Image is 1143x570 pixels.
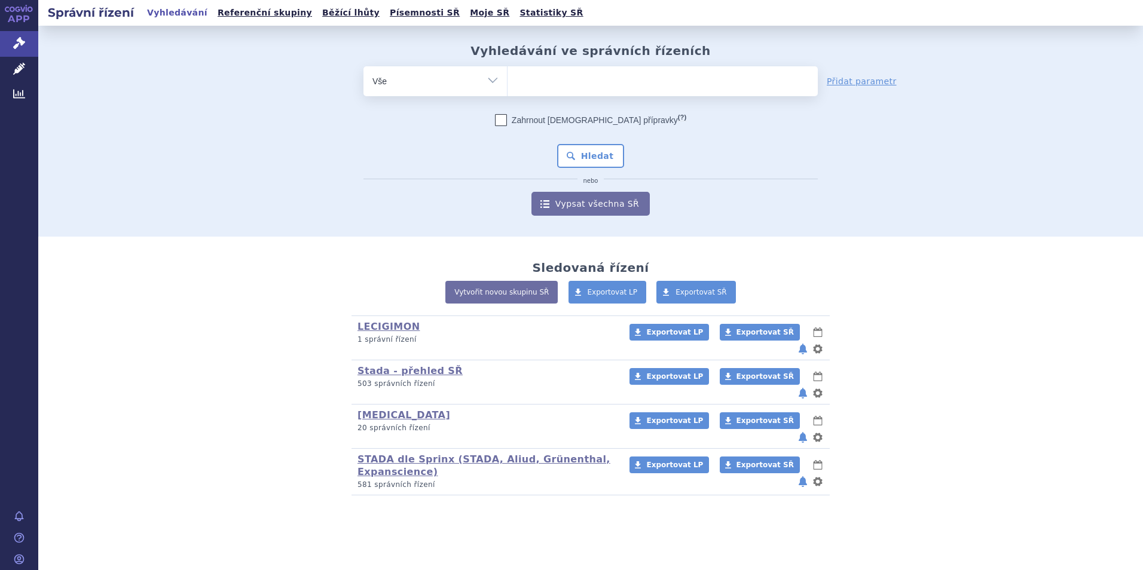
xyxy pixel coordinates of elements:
[569,281,647,304] a: Exportovat LP
[656,281,736,304] a: Exportovat SŘ
[646,372,703,381] span: Exportovat LP
[736,461,794,469] span: Exportovat SŘ
[678,114,686,121] abbr: (?)
[38,4,143,21] h2: Správní řízení
[827,75,897,87] a: Přidat parametr
[736,372,794,381] span: Exportovat SŘ
[812,458,824,472] button: lhůty
[797,474,809,489] button: notifikace
[720,456,800,473] a: Exportovat SŘ
[357,423,614,433] p: 20 správních řízení
[812,369,824,384] button: lhůty
[143,5,211,21] a: Vyhledávání
[797,342,809,356] button: notifikace
[470,44,711,58] h2: Vyhledávání ve správních řízeních
[532,261,649,275] h2: Sledovaná řízení
[736,416,794,425] span: Exportovat SŘ
[577,177,604,185] i: nebo
[736,328,794,336] span: Exportovat SŘ
[629,456,709,473] a: Exportovat LP
[357,365,463,376] a: Stada - přehled SŘ
[516,5,586,21] a: Statistiky SŘ
[588,288,638,296] span: Exportovat LP
[357,321,420,332] a: LECIGIMON
[646,416,703,425] span: Exportovat LP
[357,335,614,345] p: 1 správní řízení
[812,325,824,339] button: lhůty
[214,5,316,21] a: Referenční skupiny
[676,288,727,296] span: Exportovat SŘ
[646,461,703,469] span: Exportovat LP
[812,474,824,489] button: nastavení
[629,412,709,429] a: Exportovat LP
[812,342,824,356] button: nastavení
[646,328,703,336] span: Exportovat LP
[812,430,824,445] button: nastavení
[629,324,709,341] a: Exportovat LP
[386,5,463,21] a: Písemnosti SŘ
[319,5,383,21] a: Běžící lhůty
[797,430,809,445] button: notifikace
[357,379,614,389] p: 503 správních řízení
[357,453,610,477] a: STADA dle Sprinx (STADA, Aliud, Grünenthal, Expanscience)
[629,368,709,385] a: Exportovat LP
[466,5,513,21] a: Moje SŘ
[812,413,824,428] button: lhůty
[495,114,686,126] label: Zahrnout [DEMOGRAPHIC_DATA] přípravky
[720,368,800,385] a: Exportovat SŘ
[797,386,809,400] button: notifikace
[357,480,614,490] p: 581 správních řízení
[720,412,800,429] a: Exportovat SŘ
[720,324,800,341] a: Exportovat SŘ
[531,192,650,216] a: Vypsat všechna SŘ
[557,144,625,168] button: Hledat
[445,281,558,304] a: Vytvořit novou skupinu SŘ
[812,386,824,400] button: nastavení
[357,409,450,421] a: [MEDICAL_DATA]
